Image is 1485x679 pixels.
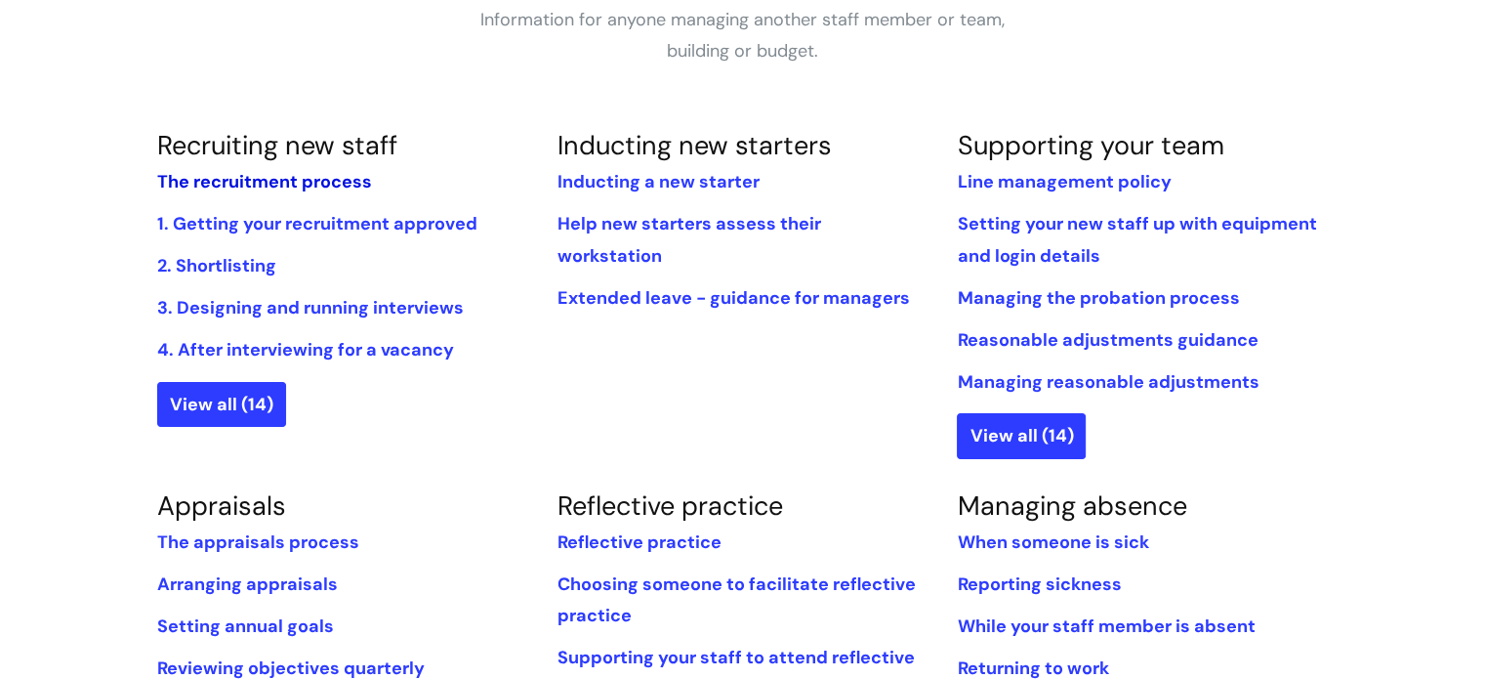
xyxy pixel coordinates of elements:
p: Information for anyone managing another staff member or team, building or budget. [450,4,1036,67]
a: Reflective practice [557,488,782,523]
a: View all (14) [157,382,286,427]
a: Line management policy [957,170,1171,193]
a: The appraisals process [157,530,359,554]
a: Reflective practice [557,530,721,554]
a: Setting your new staff up with equipment and login details [957,212,1316,267]
a: Managing reasonable adjustments [957,370,1258,394]
a: Supporting your team [957,128,1223,162]
a: Setting annual goals [157,615,334,638]
a: Inducting a new starter [557,170,759,193]
a: Managing absence [957,488,1186,523]
a: Reasonable adjustments guidance [957,328,1258,352]
a: Reporting sickness [957,573,1121,596]
a: 4. After interviewing for a vacancy [157,338,454,361]
a: Inducting new starters [557,128,831,162]
a: Arranging appraisals [157,573,338,596]
a: Choosing someone to facilitate reflective practice [557,573,915,627]
a: 3. Designing and running interviews [157,296,464,319]
a: 2. Shortlisting [157,254,276,277]
a: While‌ ‌your‌ ‌staff‌ ‌member‌ ‌is‌ ‌absent‌ [957,615,1255,638]
a: Extended leave - guidance for managers [557,286,909,310]
a: 1. Getting your recruitment approved [157,212,477,235]
a: Help new starters assess their workstation [557,212,820,267]
a: Recruiting new staff [157,128,397,162]
a: Appraisals [157,488,286,523]
a: Managing the probation process [957,286,1239,310]
a: The recruitment process [157,170,372,193]
a: View all (14) [957,413,1086,458]
a: When someone is sick [957,530,1148,554]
